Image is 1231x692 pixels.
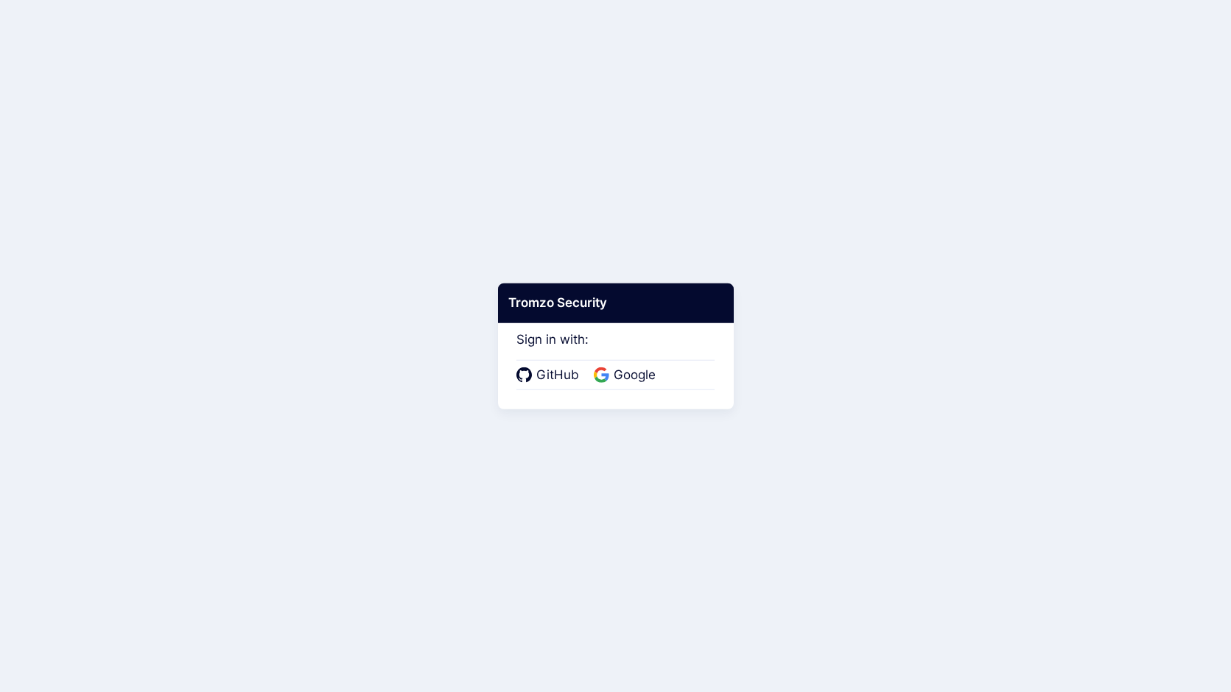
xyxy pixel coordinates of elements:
[498,283,734,323] div: Tromzo Security
[594,366,660,385] a: Google
[609,366,660,385] span: Google
[516,366,583,385] a: GitHub
[532,366,583,385] span: GitHub
[516,312,715,390] div: Sign in with:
